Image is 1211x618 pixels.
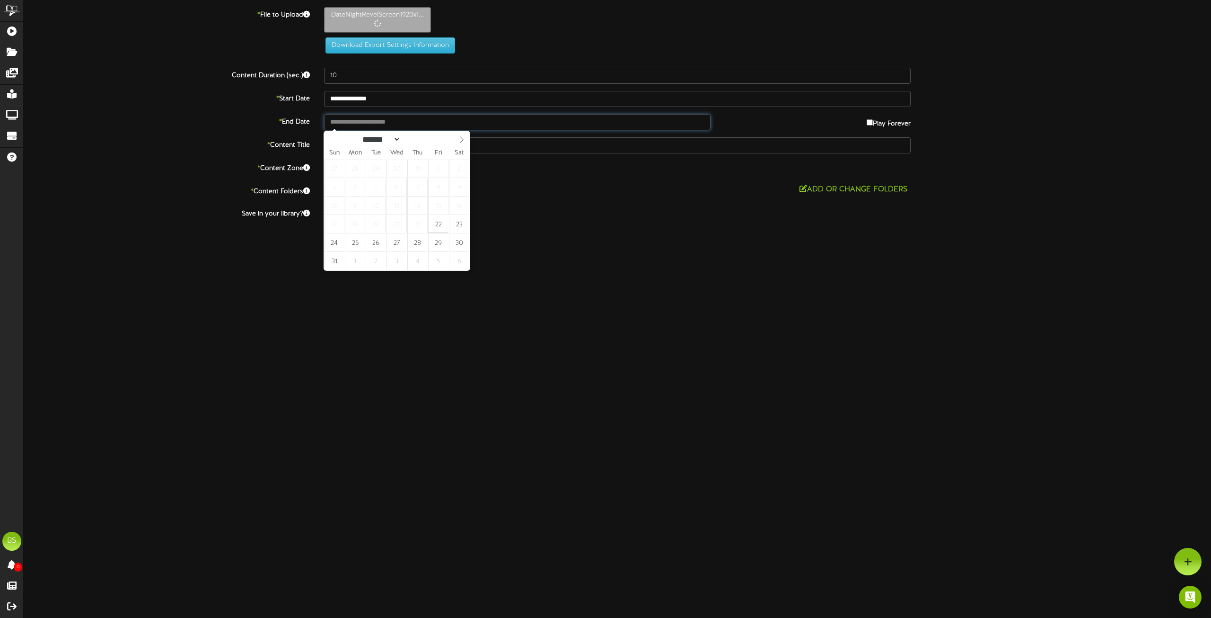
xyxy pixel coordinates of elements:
[366,197,386,215] span: August 12, 2025
[325,37,455,54] button: Download Export Settings Information
[449,178,469,197] span: August 9, 2025
[386,233,407,252] span: August 27, 2025
[324,178,344,197] span: August 3, 2025
[867,119,873,125] input: Play Forever
[324,197,344,215] span: August 10, 2025
[386,160,407,178] span: July 30, 2025
[449,215,469,233] span: August 23, 2025
[428,252,448,270] span: September 5, 2025
[428,233,448,252] span: August 29, 2025
[366,233,386,252] span: August 26, 2025
[386,197,407,215] span: August 13, 2025
[324,150,345,156] span: Sun
[386,252,407,270] span: September 3, 2025
[797,184,911,196] button: Add or Change Folders
[428,150,449,156] span: Fri
[17,184,317,197] label: Content Folders
[345,150,366,156] span: Mon
[407,160,428,178] span: July 31, 2025
[321,42,455,49] a: Download Export Settings Information
[407,178,428,197] span: August 7, 2025
[428,197,448,215] span: August 15, 2025
[324,160,344,178] span: July 27, 2025
[407,252,428,270] span: September 4, 2025
[449,197,469,215] span: August 16, 2025
[17,68,317,81] label: Content Duration (sec.)
[17,206,317,219] label: Save in your library?
[345,252,365,270] span: September 1, 2025
[449,160,469,178] span: August 2, 2025
[324,233,344,252] span: August 24, 2025
[449,252,469,270] span: September 6, 2025
[345,178,365,197] span: August 4, 2025
[17,7,317,20] label: File to Upload
[366,178,386,197] span: August 5, 2025
[324,252,344,270] span: August 31, 2025
[17,137,317,150] label: Content Title
[324,137,911,153] input: Title of this Content
[386,215,407,233] span: August 20, 2025
[366,150,386,156] span: Tue
[401,134,435,144] input: Year
[366,160,386,178] span: July 29, 2025
[449,150,470,156] span: Sat
[407,233,428,252] span: August 28, 2025
[345,197,365,215] span: August 11, 2025
[407,197,428,215] span: August 14, 2025
[1179,586,1202,609] div: Open Intercom Messenger
[17,91,317,104] label: Start Date
[345,215,365,233] span: August 18, 2025
[324,215,344,233] span: August 17, 2025
[407,215,428,233] span: August 21, 2025
[17,161,317,173] label: Content Zone
[2,532,21,551] div: BS
[449,233,469,252] span: August 30, 2025
[366,252,386,270] span: September 2, 2025
[428,215,448,233] span: August 22, 2025
[867,114,911,129] label: Play Forever
[407,150,428,156] span: Thu
[386,150,407,156] span: Wed
[386,178,407,197] span: August 6, 2025
[428,160,448,178] span: August 1, 2025
[14,563,22,572] span: 0
[17,114,317,127] label: End Date
[366,215,386,233] span: August 19, 2025
[428,178,448,197] span: August 8, 2025
[345,160,365,178] span: July 28, 2025
[345,233,365,252] span: August 25, 2025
